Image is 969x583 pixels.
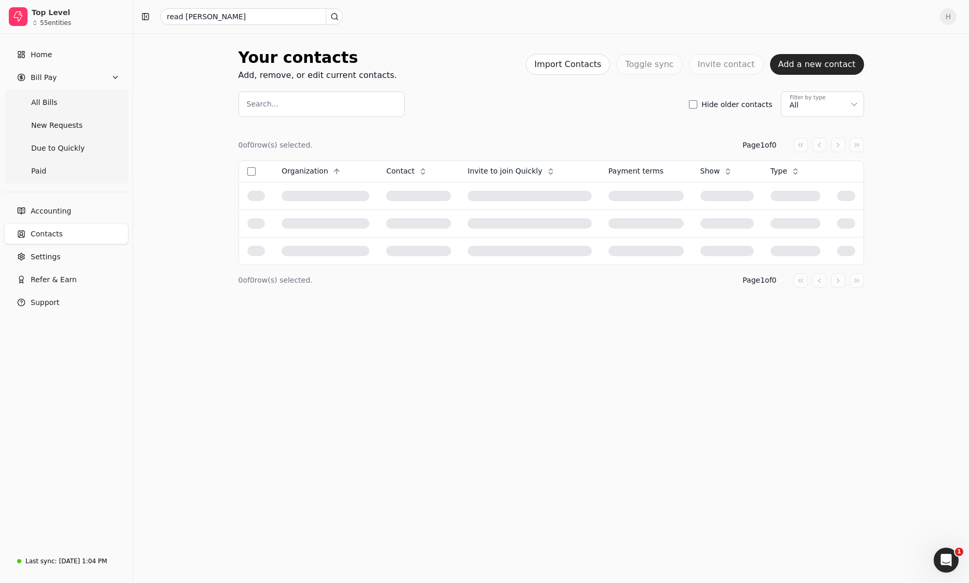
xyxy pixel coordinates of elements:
div: Last sync: [25,556,57,566]
span: Settings [31,251,60,262]
span: New Requests [31,120,83,131]
div: Page 1 of 0 [742,140,776,151]
span: Organization [282,166,328,177]
div: Payment terms [608,166,684,177]
a: Accounting [4,201,128,221]
a: New Requests [6,115,126,136]
span: Home [31,49,52,60]
a: Home [4,44,128,65]
button: Type [771,163,806,180]
span: 1 [955,548,963,556]
a: Last sync:[DATE] 1:04 PM [4,552,128,571]
button: Add a new contact [770,54,864,75]
span: Invite to join Quickly [468,166,542,177]
span: Refer & Earn [31,274,77,285]
label: Hide older contacts [701,101,772,108]
button: H [940,8,957,25]
button: Show [700,163,739,180]
div: Filter by type [790,94,826,102]
iframe: Intercom live chat [934,548,959,573]
span: Paid [31,166,46,177]
button: Import Contacts [526,54,610,75]
span: Contacts [31,229,63,240]
span: Bill Pay [31,72,57,83]
div: 0 of 0 row(s) selected. [238,140,313,151]
span: Due to Quickly [31,143,85,154]
a: Contacts [4,223,128,244]
a: Paid [6,161,126,181]
div: Your contacts [238,46,397,69]
a: Settings [4,246,128,267]
div: 55 entities [40,20,71,26]
span: Support [31,297,59,308]
label: Search... [247,99,278,110]
span: Accounting [31,206,71,217]
button: Contact [386,163,433,180]
button: Organization [282,163,347,180]
div: 0 of 0 row(s) selected. [238,275,313,286]
span: Contact [386,166,414,177]
button: Refer & Earn [4,269,128,290]
button: Invite to join Quickly [468,163,561,180]
button: Support [4,292,128,313]
div: Add, remove, or edit current contacts. [238,69,397,82]
button: Bill Pay [4,67,128,88]
a: All Bills [6,92,126,113]
button: Select all [247,167,256,176]
a: Due to Quickly [6,138,126,158]
span: All Bills [31,97,57,108]
div: Top Level [32,7,124,18]
span: Show [700,166,720,177]
div: [DATE] 1:04 PM [59,556,107,566]
div: Page 1 of 0 [742,275,776,286]
span: Type [771,166,787,177]
input: Search [160,8,343,25]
